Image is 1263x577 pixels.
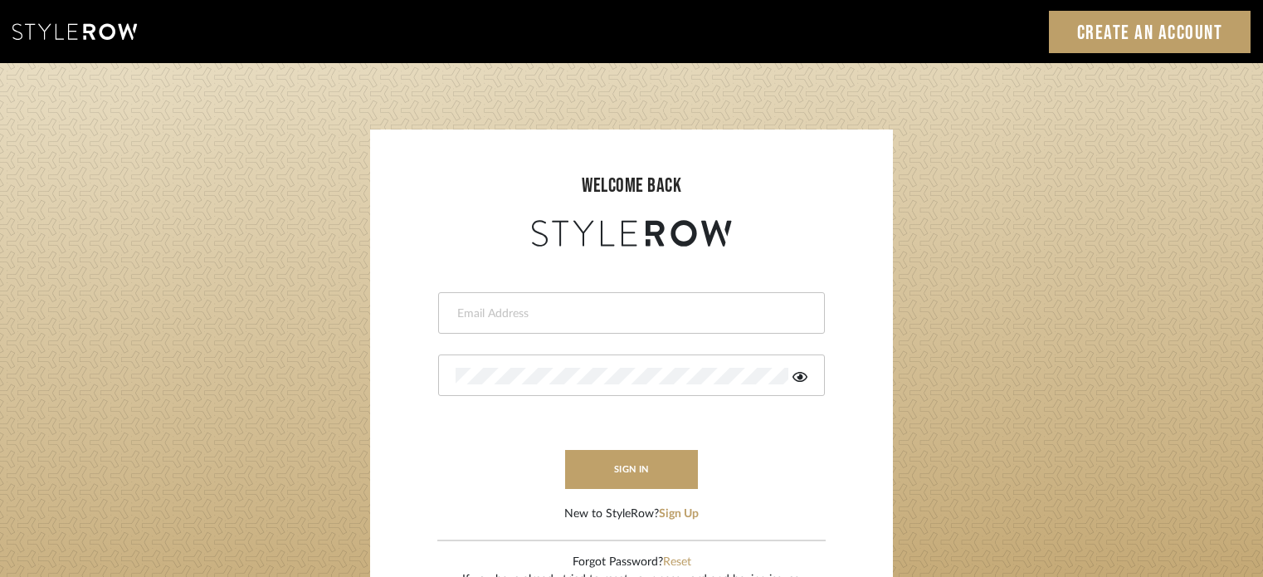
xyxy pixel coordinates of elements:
div: Forgot Password? [462,554,802,571]
button: sign in [565,450,698,489]
a: Create an Account [1049,11,1251,53]
button: Reset [663,554,691,571]
button: Sign Up [659,506,699,523]
div: New to StyleRow? [564,506,699,523]
input: Email Address [456,306,803,322]
div: welcome back [387,171,876,201]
